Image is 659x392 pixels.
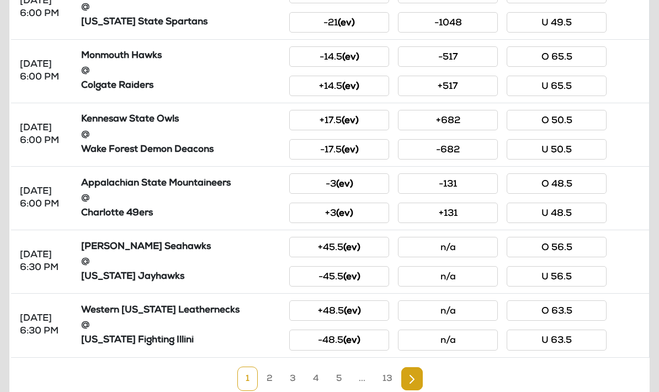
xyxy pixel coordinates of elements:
a: 1 [237,367,258,391]
button: U 50.5 [507,139,607,160]
strong: Charlotte 49ers [81,209,153,218]
strong: [PERSON_NAME] Seahawks [81,242,211,252]
button: n/a [398,300,498,321]
button: -682 [398,139,498,160]
div: [DATE] 6:00 PM [20,186,68,211]
strong: [US_STATE] Fighting Illini [81,336,194,345]
strong: Monmouth Hawks [81,51,162,61]
button: -131 [398,173,498,194]
strong: Kennesaw State Owls [81,115,179,124]
button: n/a [398,237,498,257]
div: [DATE] 6:30 PM [20,312,68,338]
button: -21(ev) [289,12,389,33]
button: +17.5(ev) [289,110,389,130]
button: -14.5(ev) [289,46,389,67]
button: +682 [398,110,498,130]
button: +14.5(ev) [289,76,389,96]
strong: Colgate Raiders [81,81,153,91]
div: @ [81,192,281,205]
small: (ev) [342,53,359,62]
button: O 63.5 [507,300,607,321]
div: @ [81,1,281,14]
button: -1048 [398,12,498,33]
button: O 65.5 [507,46,607,67]
button: -45.5(ev) [289,266,389,287]
button: -3(ev) [289,173,389,194]
small: (ev) [343,243,360,253]
a: 13 [374,367,401,391]
button: n/a [398,266,498,287]
strong: [US_STATE] Jayhawks [81,272,184,282]
button: -517 [398,46,498,67]
button: +3(ev) [289,203,389,223]
button: +517 [398,76,498,96]
a: Next [401,367,423,390]
button: n/a [398,330,498,350]
small: (ev) [342,146,359,155]
small: (ev) [342,116,359,126]
button: U 63.5 [507,330,607,350]
button: -48.5(ev) [289,330,389,350]
button: +48.5(ev) [289,300,389,321]
button: U 65.5 [507,76,607,96]
button: U 48.5 [507,203,607,223]
button: U 56.5 [507,266,607,287]
a: 5 [328,367,350,391]
small: (ev) [343,273,360,282]
small: (ev) [336,180,353,189]
div: [DATE] 6:00 PM [20,59,68,84]
small: (ev) [343,336,360,346]
div: [DATE] 6:30 PM [20,249,68,274]
div: @ [81,319,281,332]
a: ... [350,367,374,391]
a: 3 [281,367,304,391]
strong: Western [US_STATE] Leathernecks [81,306,240,315]
button: O 56.5 [507,237,607,257]
button: O 48.5 [507,173,607,194]
strong: [US_STATE] State Spartans [81,18,208,27]
button: O 50.5 [507,110,607,130]
strong: Appalachian State Mountaineers [81,179,231,188]
small: (ev) [342,82,359,92]
small: (ev) [336,209,353,219]
button: +45.5(ev) [289,237,389,257]
div: @ [81,256,281,268]
small: (ev) [344,307,361,316]
button: U 49.5 [507,12,607,33]
button: +131 [398,203,498,223]
div: @ [81,65,281,77]
div: @ [81,129,281,141]
div: [DATE] 6:00 PM [20,122,68,147]
strong: Wake Forest Demon Deacons [81,145,214,155]
button: -17.5(ev) [289,139,389,160]
small: (ev) [338,19,355,28]
a: 4 [305,367,327,391]
img: Next [410,375,414,384]
a: 2 [258,367,281,391]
